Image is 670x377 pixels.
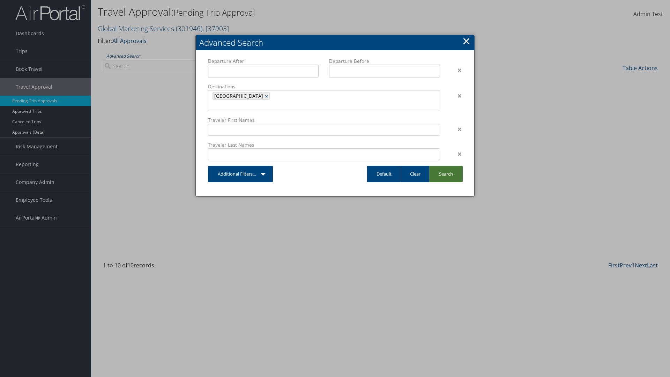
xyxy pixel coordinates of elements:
label: Departure Before [329,58,440,65]
a: Clear [400,166,430,182]
a: Additional Filters... [208,166,273,182]
div: × [445,150,467,158]
label: Departure After [208,58,319,65]
h2: Advanced Search [196,35,474,50]
a: Default [367,166,401,182]
a: Search [429,166,463,182]
span: [GEOGRAPHIC_DATA] [213,93,263,99]
div: × [445,125,467,133]
label: Traveler Last Names [208,141,440,148]
a: × [265,93,269,99]
div: × [445,66,467,74]
a: Close [462,34,470,48]
label: Traveler First Names [208,117,440,124]
div: × [445,91,467,100]
label: Destinations [208,83,440,90]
